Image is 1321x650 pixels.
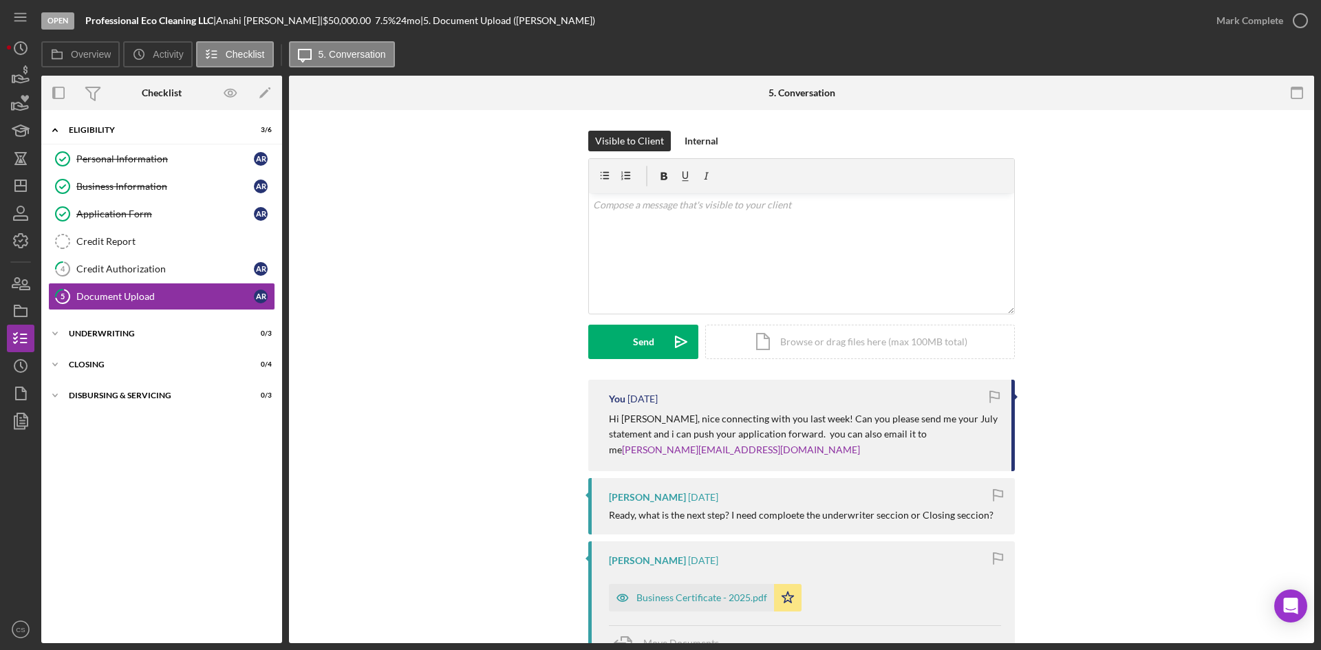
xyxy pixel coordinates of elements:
a: Credit Report [48,228,275,255]
button: Send [588,325,698,359]
div: Open Intercom Messenger [1274,589,1307,622]
time: 2025-08-18 20:15 [627,393,658,404]
span: Move Documents [643,637,719,649]
a: Application FormAR [48,200,275,228]
div: You [609,393,625,404]
tspan: 4 [61,264,65,273]
div: Open [41,12,74,30]
label: Checklist [226,49,265,60]
tspan: 5 [61,292,65,301]
b: Professional Eco Cleaning LLC [85,14,213,26]
a: 5Document UploadAR [48,283,275,310]
div: Ready, what is the next step? I need comploete the underwriter seccion or Closing seccion? [609,510,994,521]
div: Send [633,325,654,359]
label: Activity [153,49,183,60]
div: $50,000.00 [323,15,375,26]
div: A R [254,152,268,166]
div: Credit Authorization [76,263,254,274]
div: [PERSON_NAME] [609,555,686,566]
button: Activity [123,41,192,67]
text: CS [16,626,25,633]
div: Anahi [PERSON_NAME] | [216,15,323,26]
button: Overview [41,41,120,67]
div: A R [254,262,268,276]
div: 7.5 % [375,15,396,26]
button: Checklist [196,41,274,67]
div: A R [254,180,268,193]
p: Hi [PERSON_NAME], nice connecting with you last week! Can you please send me your July statement ... [609,411,998,457]
div: A R [254,207,268,221]
button: CS [7,616,34,643]
div: Disbursing & Servicing [69,391,237,400]
div: A R [254,290,268,303]
div: Application Form [76,208,254,219]
div: 24 mo [396,15,420,26]
div: 0 / 3 [247,391,272,400]
div: Business Certificate - 2025.pdf [636,592,767,603]
button: Visible to Client [588,131,671,151]
div: Internal [685,131,718,151]
div: Closing [69,360,237,369]
label: Overview [71,49,111,60]
div: Credit Report [76,236,275,247]
div: 3 / 6 [247,126,272,134]
div: Visible to Client [595,131,664,151]
div: Personal Information [76,153,254,164]
label: 5. Conversation [319,49,386,60]
a: Business InformationAR [48,173,275,200]
div: 0 / 3 [247,329,272,338]
div: Business Information [76,181,254,192]
div: | 5. Document Upload ([PERSON_NAME]) [420,15,595,26]
a: [PERSON_NAME][EMAIL_ADDRESS][DOMAIN_NAME] [622,444,860,455]
div: | [85,15,216,26]
div: Eligibility [69,126,237,134]
div: 5. Conversation [769,87,835,98]
button: Internal [678,131,725,151]
button: Business Certificate - 2025.pdf [609,584,802,611]
div: [PERSON_NAME] [609,492,686,503]
div: 0 / 4 [247,360,272,369]
time: 2025-07-31 17:24 [688,492,718,503]
div: Document Upload [76,291,254,302]
a: 4Credit AuthorizationAR [48,255,275,283]
div: Underwriting [69,329,237,338]
button: Mark Complete [1203,7,1314,34]
div: Mark Complete [1216,7,1283,34]
time: 2025-07-30 18:40 [688,555,718,566]
div: Checklist [142,87,182,98]
button: 5. Conversation [289,41,395,67]
a: Personal InformationAR [48,145,275,173]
